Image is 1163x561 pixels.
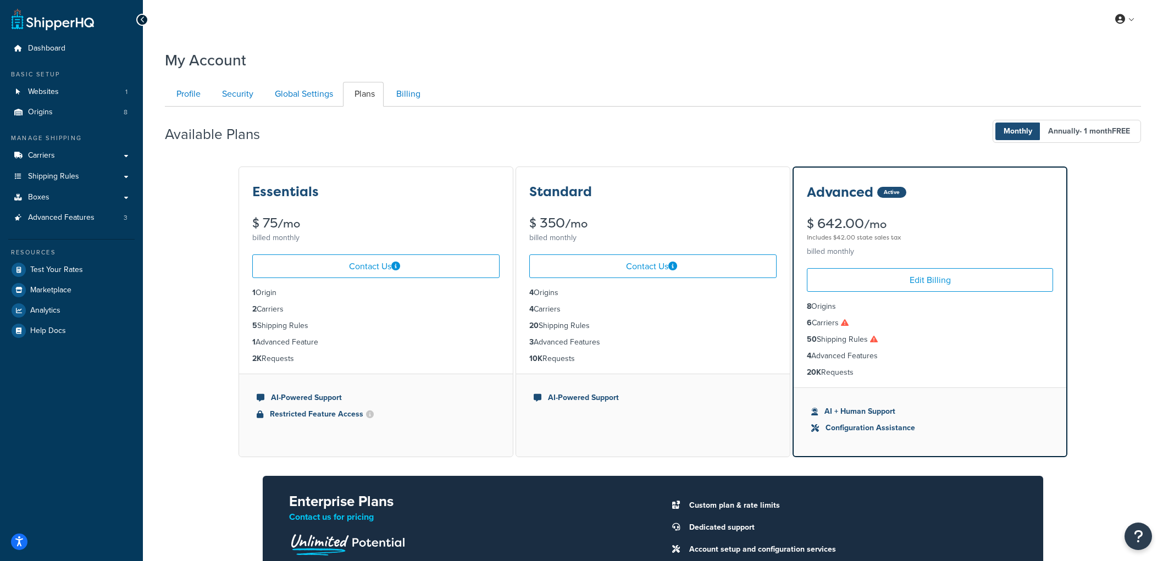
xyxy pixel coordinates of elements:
[993,120,1141,143] button: Monthly Annually- 1 monthFREE
[165,82,209,107] a: Profile
[8,102,135,123] li: Origins
[8,208,135,228] li: Advanced Features
[864,216,887,232] small: /mo
[8,82,135,102] li: Websites
[257,408,495,420] li: Restricted Feature Access
[252,353,500,365] li: Requests
[8,260,135,280] a: Test Your Rates
[165,126,276,142] h2: Available Plans
[8,301,135,320] a: Analytics
[165,49,246,71] h1: My Account
[343,82,384,107] a: Plans
[385,82,429,107] a: Billing
[807,217,1053,244] div: $ 642.00
[807,268,1053,292] a: Edit Billing
[807,350,811,362] strong: 4
[807,334,1053,346] li: Shipping Rules
[529,287,777,299] li: Origins
[28,193,49,202] span: Boxes
[252,230,500,246] div: billed monthly
[125,87,128,97] span: 1
[529,320,539,331] strong: 20
[995,123,1040,140] span: Monthly
[252,336,500,348] li: Advanced Feature
[252,303,257,315] strong: 2
[807,350,1053,362] li: Advanced Features
[529,287,534,298] strong: 4
[30,265,83,275] span: Test Your Rates
[8,38,135,59] a: Dashboard
[1112,125,1130,137] b: FREE
[8,208,135,228] a: Advanced Features 3
[529,353,777,365] li: Requests
[252,303,500,315] li: Carriers
[529,336,534,348] strong: 3
[28,172,79,181] span: Shipping Rules
[28,151,55,160] span: Carriers
[252,353,262,364] strong: 2K
[8,248,135,257] div: Resources
[263,82,342,107] a: Global Settings
[811,406,1049,418] li: AI + Human Support
[252,185,319,199] h3: Essentials
[877,187,906,198] div: Active
[807,317,1053,329] li: Carriers
[289,493,635,509] h2: Enterprise Plans
[252,254,500,278] a: Contact Us
[8,321,135,341] a: Help Docs
[124,108,128,117] span: 8
[278,216,300,231] small: /mo
[30,286,71,295] span: Marketplace
[565,216,588,231] small: /mo
[529,230,777,246] div: billed monthly
[529,303,534,315] strong: 4
[807,301,1053,313] li: Origins
[807,366,1053,379] li: Requests
[807,366,821,378] strong: 20K
[807,185,873,199] h3: Advanced
[529,216,777,230] div: $ 350
[529,336,777,348] li: Advanced Features
[529,353,542,364] strong: 10K
[1079,125,1130,137] span: - 1 month
[252,287,500,299] li: Origin
[289,509,635,525] p: Contact us for pricing
[28,87,59,97] span: Websites
[807,231,1053,244] div: Includes $42.00 state sales tax
[30,326,66,336] span: Help Docs
[684,520,1017,535] li: Dedicated support
[807,301,811,312] strong: 8
[252,320,257,331] strong: 5
[807,334,817,345] strong: 50
[252,336,256,348] strong: 1
[257,392,495,404] li: AI-Powered Support
[28,108,53,117] span: Origins
[534,392,772,404] li: AI-Powered Support
[529,303,777,315] li: Carriers
[529,254,777,278] a: Contact Us
[811,422,1049,434] li: Configuration Assistance
[8,187,135,208] a: Boxes
[211,82,262,107] a: Security
[8,280,135,300] a: Marketplace
[28,213,95,223] span: Advanced Features
[807,317,812,329] strong: 6
[8,102,135,123] a: Origins 8
[8,166,135,187] a: Shipping Rules
[8,70,135,79] div: Basic Setup
[252,216,500,230] div: $ 75
[8,146,135,166] li: Carriers
[30,306,60,315] span: Analytics
[252,287,256,298] strong: 1
[8,82,135,102] a: Websites 1
[124,213,128,223] span: 3
[1040,123,1138,140] span: Annually
[8,134,135,143] div: Manage Shipping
